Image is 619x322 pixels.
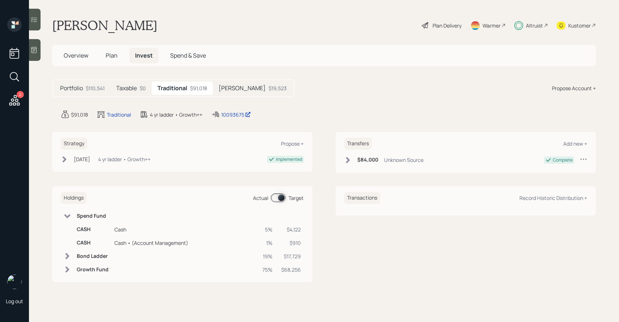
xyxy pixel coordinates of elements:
div: Implemented [276,156,302,163]
div: 19% [262,252,273,260]
h6: Spend Fund [77,213,109,219]
div: Complete [553,157,573,163]
h6: Strategy [61,138,87,150]
h6: CASH [77,226,109,233]
h6: Bond Ladder [77,253,109,259]
div: Cash • (Account Management) [114,239,257,247]
div: 1% [262,239,273,247]
h6: CASH [77,240,109,246]
div: Kustomer [568,22,591,29]
div: Log out [6,298,23,305]
h6: Transfers [344,138,372,150]
div: Cash [114,226,257,233]
div: $68,256 [281,266,301,273]
span: Spend & Save [170,51,206,59]
div: 10093675 [221,111,251,118]
span: Overview [64,51,88,59]
div: $110,541 [86,84,105,92]
div: Propose + [281,140,304,147]
div: $4,122 [281,226,301,233]
h5: Traditional [157,85,187,92]
div: $19,523 [269,84,287,92]
div: $91,018 [71,111,88,118]
h6: $84,000 [357,157,378,163]
h5: [PERSON_NAME] [219,85,266,92]
div: 4 yr ladder • Growth++ [150,111,202,118]
h1: [PERSON_NAME] [52,17,157,33]
div: Actual [253,194,268,202]
h6: Transactions [344,192,380,204]
h6: Holdings [61,192,87,204]
div: Target [289,194,304,202]
div: Altruist [526,22,543,29]
div: Add new + [563,140,587,147]
span: Plan [106,51,118,59]
h6: Growth Fund [77,267,109,273]
div: Warmer [483,22,501,29]
div: 2 [17,91,24,98]
div: 75% [262,266,273,273]
div: $0 [140,84,146,92]
div: Traditional [107,111,131,118]
div: Plan Delivery [433,22,462,29]
div: Record Historic Distribution + [519,195,587,201]
div: 4 yr ladder • Growth++ [98,155,151,163]
h5: Portfolio [60,85,83,92]
div: 5% [262,226,273,233]
div: [DATE] [74,155,90,163]
div: $910 [281,239,301,247]
span: Invest [135,51,153,59]
div: Unknown Source [384,156,424,164]
div: Propose Account + [552,84,596,92]
div: $17,729 [281,252,301,260]
img: sami-boghos-headshot.png [7,275,22,289]
h5: Taxable [116,85,137,92]
div: $91,018 [190,84,207,92]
